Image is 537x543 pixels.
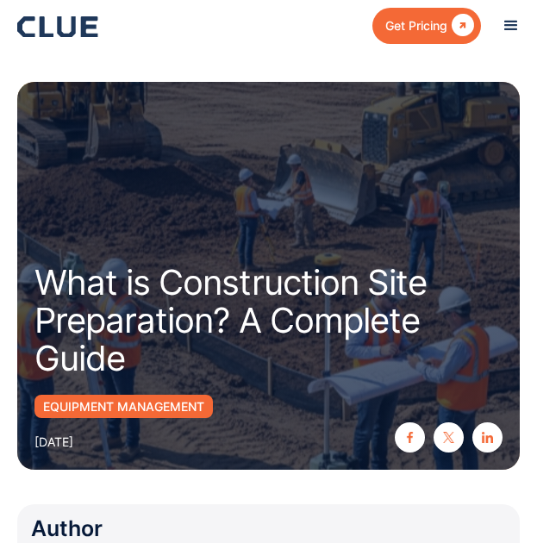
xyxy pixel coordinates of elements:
div:  [447,15,474,36]
a: Equipment Management [34,395,213,418]
h1: What is Construction Site Preparation? A Complete Guide [34,264,503,378]
img: facebook icon [404,432,415,443]
img: linkedin icon [482,432,493,443]
div: Get Pricing [385,15,447,36]
div: [DATE] [34,431,73,452]
a: Get Pricing [372,8,481,43]
img: twitter X icon [443,432,454,443]
div: Author [31,518,506,540]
